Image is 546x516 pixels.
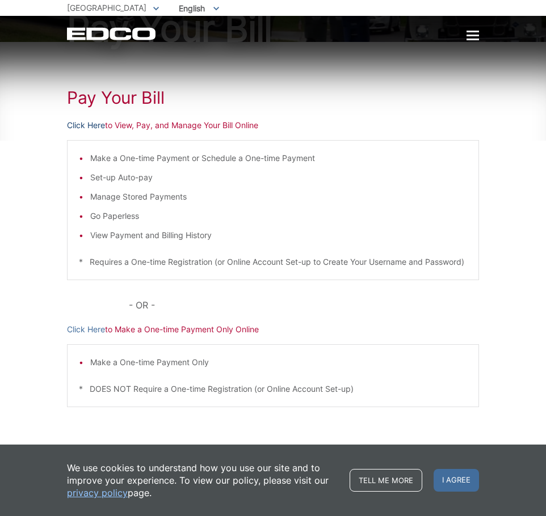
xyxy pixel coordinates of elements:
p: We use cookies to understand how you use our site and to improve your experience. To view our pol... [67,462,338,499]
li: Manage Stored Payments [90,191,467,203]
a: Click Here [67,323,105,336]
p: - OR - [129,297,479,313]
p: to Make a One-time Payment Only Online [67,323,479,336]
h1: Pay Your Bill [67,10,479,46]
a: privacy policy [67,487,128,499]
p: * DOES NOT Require a One-time Registration (or Online Account Set-up) [79,383,467,395]
h1: Pay Your Bill [67,87,479,108]
li: Go Paperless [90,210,467,222]
li: View Payment and Billing History [90,229,467,242]
p: * Requires a One-time Registration (or Online Account Set-up to Create Your Username and Password) [79,256,467,268]
li: Set-up Auto-pay [90,171,467,184]
li: Make a One-time Payment or Schedule a One-time Payment [90,152,467,164]
span: [GEOGRAPHIC_DATA] [67,3,146,12]
a: Click Here [67,119,105,132]
a: EDCD logo. Return to the homepage. [67,27,157,40]
p: to View, Pay, and Manage Your Bill Online [67,119,479,132]
li: Make a One-time Payment Only [90,356,467,369]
